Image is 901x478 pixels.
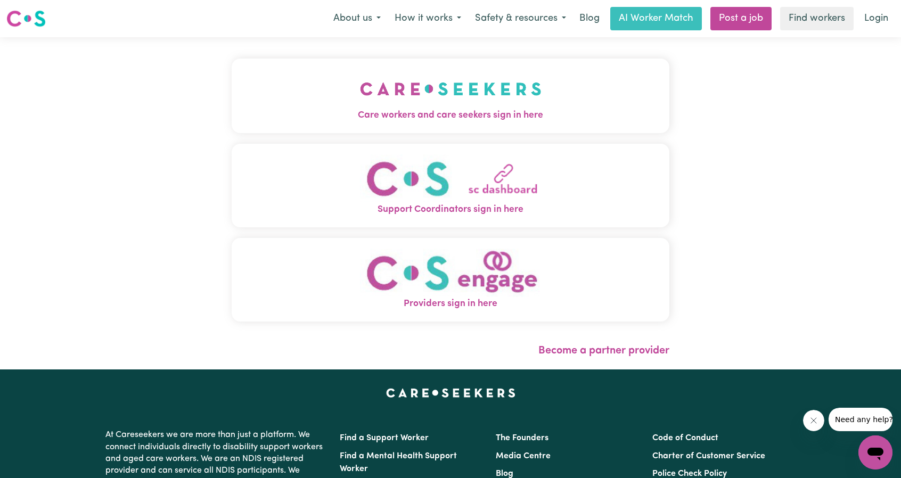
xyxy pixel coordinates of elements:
[232,238,669,322] button: Providers sign in here
[652,469,727,478] a: Police Check Policy
[858,7,895,30] a: Login
[232,144,669,227] button: Support Coordinators sign in here
[496,469,513,478] a: Blog
[803,410,824,431] iframe: Close message
[340,434,429,442] a: Find a Support Worker
[232,203,669,217] span: Support Coordinators sign in here
[538,345,669,356] a: Become a partner provider
[780,7,854,30] a: Find workers
[652,434,718,442] a: Code of Conduct
[386,389,515,397] a: Careseekers home page
[340,452,457,473] a: Find a Mental Health Support Worker
[573,7,606,30] a: Blog
[232,109,669,122] span: Care workers and care seekers sign in here
[232,59,669,133] button: Care workers and care seekers sign in here
[6,7,64,16] span: Need any help?
[468,7,573,30] button: Safety & resources
[829,408,892,431] iframe: Message from company
[610,7,702,30] a: AI Worker Match
[326,7,388,30] button: About us
[496,452,551,460] a: Media Centre
[710,7,772,30] a: Post a job
[652,452,765,460] a: Charter of Customer Service
[496,434,548,442] a: The Founders
[858,435,892,469] iframe: Button to launch messaging window
[6,9,46,28] img: Careseekers logo
[388,7,468,30] button: How it works
[6,6,46,31] a: Careseekers logo
[232,297,669,311] span: Providers sign in here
